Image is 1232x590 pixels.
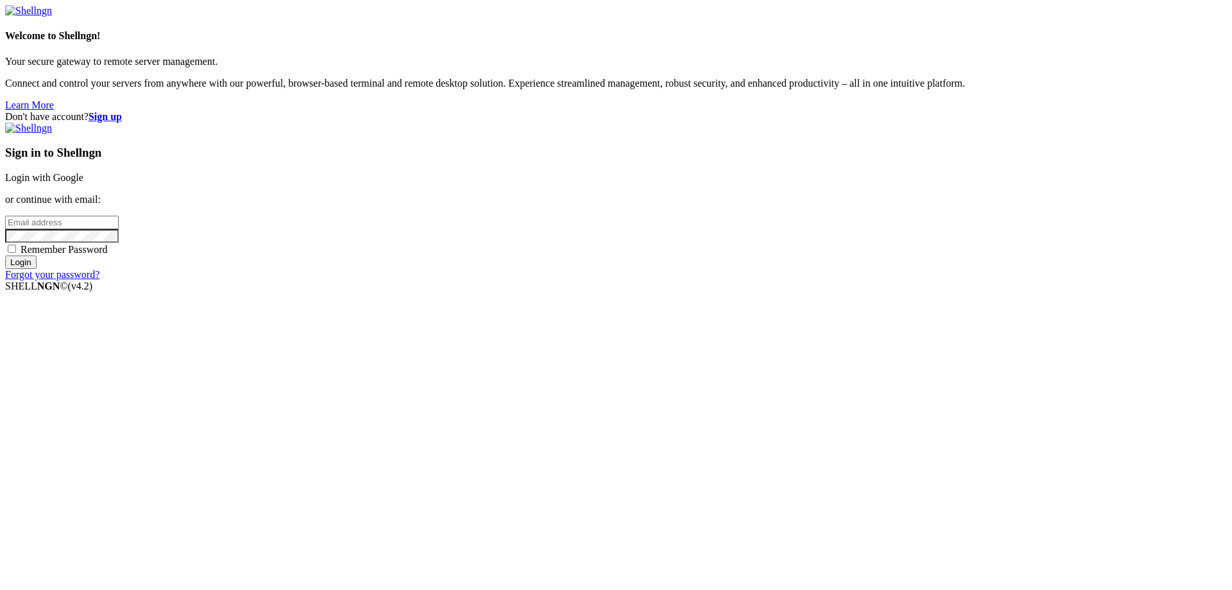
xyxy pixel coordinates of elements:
h3: Sign in to Shellngn [5,146,1227,160]
b: NGN [37,281,60,291]
input: Email address [5,216,119,229]
input: Remember Password [8,245,16,253]
p: Your secure gateway to remote server management. [5,56,1227,67]
span: Remember Password [21,244,108,255]
img: Shellngn [5,5,52,17]
a: Learn More [5,100,54,110]
img: Shellngn [5,123,52,134]
input: Login [5,256,37,269]
span: SHELL © [5,281,92,291]
p: or continue with email: [5,194,1227,205]
a: Forgot your password? [5,269,99,280]
span: 4.2.0 [68,281,93,291]
p: Connect and control your servers from anywhere with our powerful, browser-based terminal and remo... [5,78,1227,89]
h4: Welcome to Shellngn! [5,30,1227,42]
a: Login with Google [5,172,83,183]
a: Sign up [89,111,122,122]
div: Don't have account? [5,111,1227,123]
